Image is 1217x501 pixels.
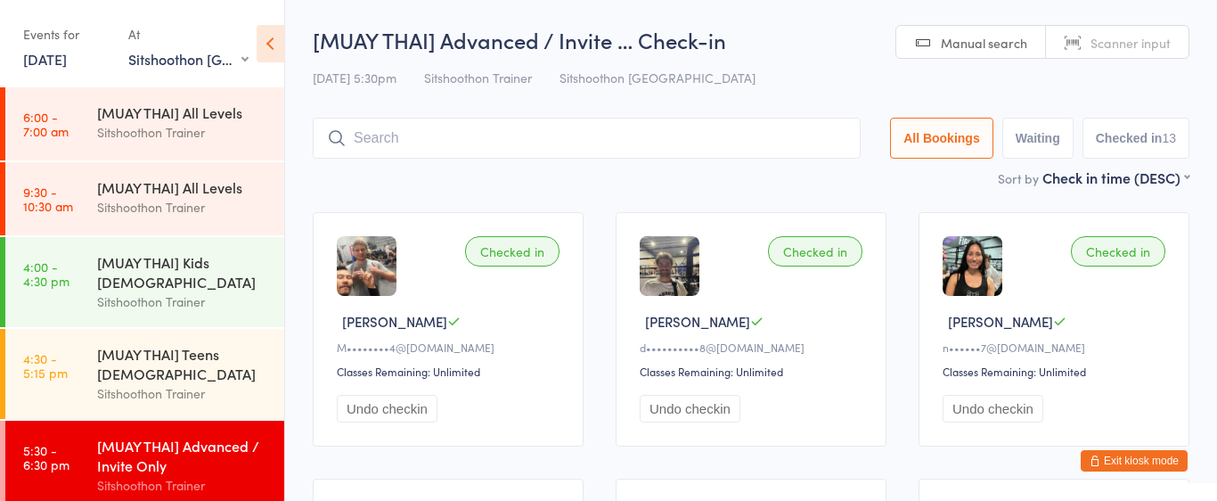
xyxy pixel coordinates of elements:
[5,87,284,160] a: 6:00 -7:00 am[MUAY THAI] All LevelsSitshoothon Trainer
[97,344,269,383] div: [MUAY THAI] Teens [DEMOGRAPHIC_DATA]
[23,20,110,49] div: Events for
[424,69,532,86] span: Sitshoothon Trainer
[97,197,269,218] div: Sitshoothon Trainer
[768,236,862,267] div: Checked in
[23,110,69,138] time: 6:00 - 7:00 am
[97,252,269,292] div: [MUAY THAI] Kids [DEMOGRAPHIC_DATA]
[5,162,284,235] a: 9:30 -10:30 am[MUAY THAI] All LevelsSitshoothon Trainer
[943,236,1002,296] img: image1724056341.png
[948,312,1053,331] span: [PERSON_NAME]
[941,34,1027,52] span: Manual search
[640,395,740,423] button: Undo checkin
[465,236,559,267] div: Checked in
[640,364,868,379] div: Classes Remaining: Unlimited
[1002,118,1074,159] button: Waiting
[128,49,249,69] div: Sitshoothon [GEOGRAPHIC_DATA]
[337,236,396,296] img: image1712734786.png
[943,364,1171,379] div: Classes Remaining: Unlimited
[640,340,868,355] div: d••••••••••8@[DOMAIN_NAME]
[337,340,565,355] div: M••••••••4@[DOMAIN_NAME]
[313,118,861,159] input: Search
[943,340,1171,355] div: n••••••7@[DOMAIN_NAME]
[342,312,447,331] span: [PERSON_NAME]
[97,177,269,197] div: [MUAY THAI] All Levels
[890,118,993,159] button: All Bookings
[943,395,1043,423] button: Undo checkin
[23,49,67,69] a: [DATE]
[97,103,269,122] div: [MUAY THAI] All Levels
[1082,118,1189,159] button: Checked in13
[1042,168,1189,187] div: Check in time (DESC)
[337,364,565,379] div: Classes Remaining: Unlimited
[97,475,269,496] div: Sitshoothon Trainer
[1081,450,1188,472] button: Exit kiosk mode
[313,25,1189,54] h2: [MUAY THAI] Advanced / Invite … Check-in
[1071,236,1165,267] div: Checked in
[645,312,750,331] span: [PERSON_NAME]
[23,351,68,380] time: 4:30 - 5:15 pm
[23,259,69,288] time: 4:00 - 4:30 pm
[998,169,1039,187] label: Sort by
[97,383,269,404] div: Sitshoothon Trainer
[128,20,249,49] div: At
[97,292,269,312] div: Sitshoothon Trainer
[1090,34,1171,52] span: Scanner input
[97,122,269,143] div: Sitshoothon Trainer
[640,236,699,296] img: image1745916357.png
[5,329,284,419] a: 4:30 -5:15 pm[MUAY THAI] Teens [DEMOGRAPHIC_DATA]Sitshoothon Trainer
[23,443,69,472] time: 5:30 - 6:30 pm
[313,69,396,86] span: [DATE] 5:30pm
[97,436,269,475] div: [MUAY THAI] Advanced / Invite Only
[5,237,284,327] a: 4:00 -4:30 pm[MUAY THAI] Kids [DEMOGRAPHIC_DATA]Sitshoothon Trainer
[559,69,756,86] span: Sitshoothon [GEOGRAPHIC_DATA]
[337,395,437,423] button: Undo checkin
[1162,131,1176,145] div: 13
[23,185,73,213] time: 9:30 - 10:30 am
